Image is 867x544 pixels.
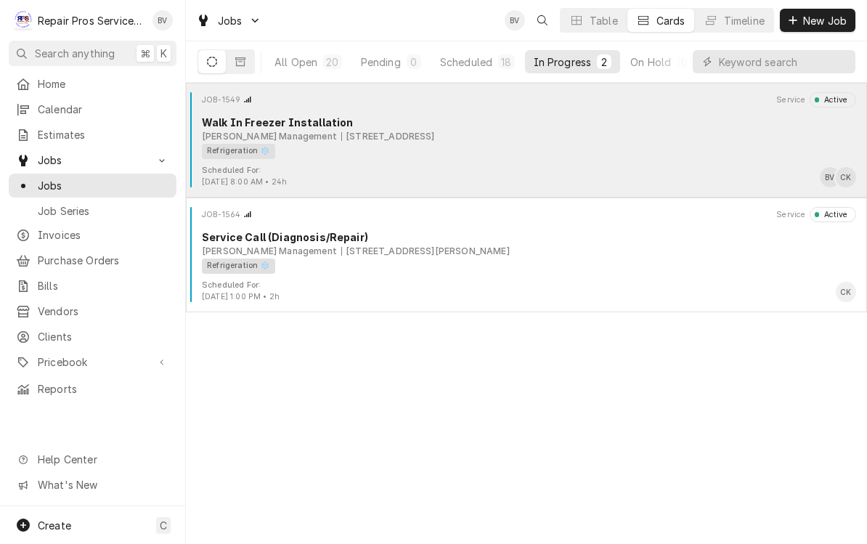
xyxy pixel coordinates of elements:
[38,452,168,467] span: Help Center
[600,54,608,70] div: 2
[202,92,252,107] div: Card Header Primary Content
[202,280,280,291] div: Object Extra Context Footer Label
[9,223,176,247] a: Invoices
[819,209,847,221] div: Active
[9,377,176,401] a: Reports
[534,54,592,70] div: In Progress
[192,280,861,303] div: Card Footer
[800,13,850,28] span: New Job
[192,115,861,158] div: Card Body
[202,230,856,245] div: Object Title
[202,207,252,222] div: Card Header Primary Content
[9,447,176,471] a: Go to Help Center
[590,13,618,28] div: Table
[140,46,150,61] span: ⌘
[218,13,243,28] span: Jobs
[202,115,856,130] div: Object Title
[505,10,525,31] div: Brian Volker's Avatar
[202,176,287,188] div: Object Extra Context Footer Value
[38,102,169,117] span: Calendar
[38,354,147,370] span: Pricebook
[192,165,861,188] div: Card Footer
[38,477,168,492] span: What's New
[501,54,511,70] div: 18
[836,282,856,302] div: Card Footer Primary Content
[38,381,169,397] span: Reports
[9,174,176,198] a: Jobs
[776,209,805,221] div: Object Extra Context Header
[38,278,169,293] span: Bills
[152,10,173,31] div: BV
[820,167,856,187] div: Card Footer Primary Content
[13,10,33,31] div: R
[202,130,337,143] div: Object Subtext Primary
[202,165,287,176] div: Object Extra Context Footer Label
[440,54,492,70] div: Scheduled
[9,72,176,96] a: Home
[38,153,147,168] span: Jobs
[160,518,167,533] span: C
[776,92,856,107] div: Card Header Secondary Content
[9,199,176,223] a: Job Series
[202,245,337,258] div: Object Subtext Primary
[202,94,240,106] div: Object ID
[38,203,169,219] span: Job Series
[38,76,169,92] span: Home
[9,148,176,172] a: Go to Jobs
[531,9,554,32] button: Open search
[719,50,848,73] input: Keyword search
[810,207,856,222] div: Object Status
[192,207,861,222] div: Card Header
[820,167,840,187] div: BV
[190,9,267,33] a: Go to Jobs
[38,304,169,319] span: Vendors
[38,227,169,243] span: Invoices
[202,259,851,274] div: Object Tag List
[9,299,176,323] a: Vendors
[35,46,115,61] span: Search anything
[38,127,169,142] span: Estimates
[202,144,851,159] div: Object Tag List
[9,325,176,349] a: Clients
[186,198,867,312] div: Job Card: JOB-1564
[274,54,317,70] div: All Open
[9,248,176,272] a: Purchase Orders
[202,291,280,303] div: Object Extra Context Footer Value
[186,83,867,198] div: Job Card: JOB-1549
[680,54,688,70] div: 0
[326,54,338,70] div: 20
[341,130,435,143] div: Object Subtext Secondary
[202,209,240,221] div: Object ID
[836,282,856,302] div: CK
[836,167,856,187] div: CK
[341,245,510,258] div: Object Subtext Secondary
[202,245,856,258] div: Object Subtext
[820,167,840,187] div: Brian Volker's Avatar
[9,473,176,497] a: Go to What's New
[776,94,805,106] div: Object Extra Context Header
[819,94,847,106] div: Active
[38,178,169,193] span: Jobs
[810,92,856,107] div: Object Status
[13,10,33,31] div: Repair Pros Services Inc's Avatar
[630,54,671,70] div: On Hold
[38,519,71,532] span: Create
[192,92,861,107] div: Card Header
[202,130,856,143] div: Object Subtext
[38,329,169,344] span: Clients
[9,97,176,121] a: Calendar
[361,54,401,70] div: Pending
[202,177,287,187] span: [DATE] 8:00 AM • 24h
[9,274,176,298] a: Bills
[656,13,685,28] div: Cards
[160,46,167,61] span: K
[776,207,856,222] div: Card Header Secondary Content
[836,167,856,187] div: Caleb Kvale's Avatar
[9,41,176,66] button: Search anything⌘K
[202,144,275,159] div: Refrigeration ❄️
[152,10,173,31] div: Brian Volker's Avatar
[202,292,280,301] span: [DATE] 1:00 PM • 2h
[9,123,176,147] a: Estimates
[836,282,856,302] div: Caleb Kvale's Avatar
[780,9,855,32] button: New Job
